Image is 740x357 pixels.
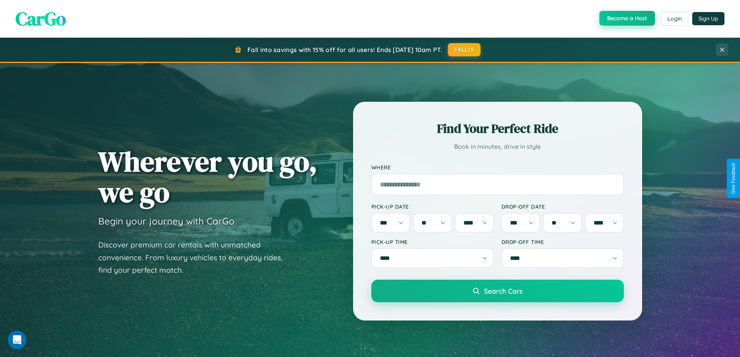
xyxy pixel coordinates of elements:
button: Sign Up [692,12,724,25]
h3: Begin your journey with CarGo [98,215,235,227]
button: FALL15 [448,43,481,56]
span: CarGo [16,6,66,31]
h1: Wherever you go, we go [98,146,317,207]
label: Drop-off Date [501,203,624,210]
div: Give Feedback [731,163,736,194]
h2: Find Your Perfect Ride [371,120,624,137]
label: Pick-up Time [371,239,494,245]
label: Drop-off Time [501,239,624,245]
button: Login [661,12,688,26]
span: Search Cars [484,287,522,295]
p: Book in minutes, drive in style [371,141,624,152]
p: Discover premium car rentals with unmatched convenience. From luxury vehicles to everyday rides, ... [98,239,293,277]
button: Become a Host [599,11,655,26]
span: Fall into savings with 15% off for all users! Ends [DATE] 10am PT. [247,46,442,54]
iframe: Intercom live chat [8,331,26,349]
label: Where [371,164,624,171]
label: Pick-up Date [371,203,494,210]
button: Search Cars [371,280,624,302]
